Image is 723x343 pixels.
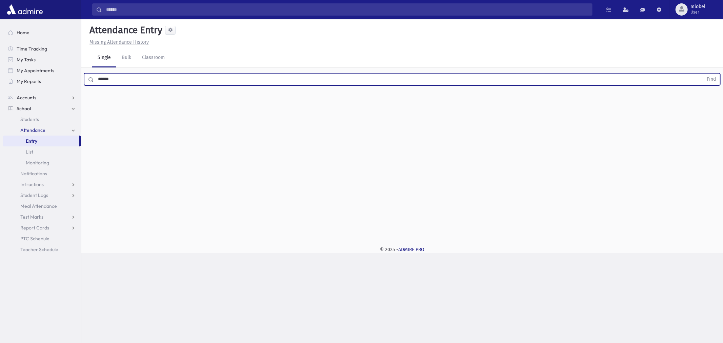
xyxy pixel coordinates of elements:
[17,29,29,36] span: Home
[26,160,49,166] span: Monitoring
[3,222,81,233] a: Report Cards
[3,233,81,244] a: PTC Schedule
[3,43,81,54] a: Time Tracking
[3,76,81,87] a: My Reports
[3,125,81,136] a: Attendance
[3,244,81,255] a: Teacher Schedule
[703,74,720,85] button: Find
[17,46,47,52] span: Time Tracking
[3,136,79,146] a: Entry
[3,54,81,65] a: My Tasks
[20,192,48,198] span: Student Logs
[17,95,36,101] span: Accounts
[87,24,162,36] h5: Attendance Entry
[5,3,44,16] img: AdmirePro
[3,65,81,76] a: My Appointments
[26,149,33,155] span: List
[17,105,31,112] span: School
[20,203,57,209] span: Meal Attendance
[92,48,116,67] a: Single
[92,246,712,253] div: © 2025 -
[17,78,41,84] span: My Reports
[3,103,81,114] a: School
[3,92,81,103] a: Accounts
[20,246,58,253] span: Teacher Schedule
[20,225,49,231] span: Report Cards
[3,201,81,211] a: Meal Attendance
[398,247,424,253] a: ADMIRE PRO
[102,3,592,16] input: Search
[3,114,81,125] a: Students
[3,190,81,201] a: Student Logs
[17,67,54,74] span: My Appointments
[20,127,45,133] span: Attendance
[17,57,36,63] span: My Tasks
[20,170,47,177] span: Notifications
[690,9,705,15] span: User
[690,4,705,9] span: mlobel
[20,214,43,220] span: Test Marks
[3,157,81,168] a: Monitoring
[137,48,170,67] a: Classroom
[20,116,39,122] span: Students
[3,146,81,157] a: List
[3,27,81,38] a: Home
[116,48,137,67] a: Bulk
[89,39,149,45] u: Missing Attendance History
[3,179,81,190] a: Infractions
[3,211,81,222] a: Test Marks
[87,39,149,45] a: Missing Attendance History
[20,236,49,242] span: PTC Schedule
[26,138,37,144] span: Entry
[20,181,44,187] span: Infractions
[3,168,81,179] a: Notifications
